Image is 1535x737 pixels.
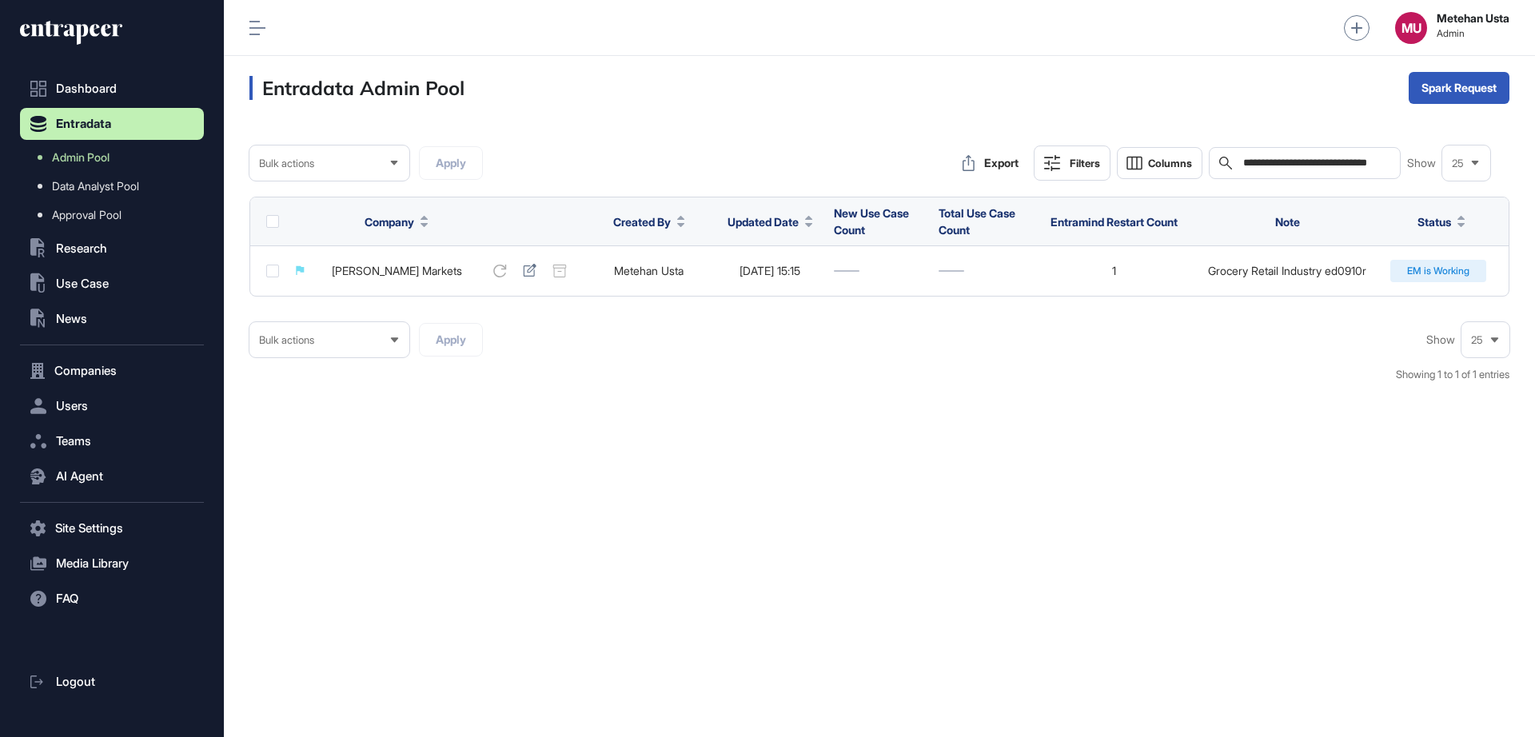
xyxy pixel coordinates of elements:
[1034,145,1110,181] button: Filters
[56,313,87,325] span: News
[1390,260,1486,282] div: EM is Working
[20,460,204,492] button: AI Agent
[20,425,204,457] button: Teams
[728,213,813,230] button: Updated Date
[1417,213,1451,230] span: Status
[28,172,204,201] a: Data Analyst Pool
[54,365,117,377] span: Companies
[939,206,1015,237] span: Total Use Case Count
[1051,215,1178,229] span: Entramind Restart Count
[20,73,204,105] a: Dashboard
[28,143,204,172] a: Admin Pool
[20,548,204,580] button: Media Library
[56,675,95,688] span: Logout
[1407,157,1436,169] span: Show
[614,264,684,277] a: Metehan Usta
[1471,334,1483,346] span: 25
[1148,157,1192,169] span: Columns
[1437,28,1509,39] span: Admin
[1275,215,1300,229] span: Note
[613,213,671,230] span: Created By
[52,180,139,193] span: Data Analyst Pool
[56,118,111,130] span: Entradata
[365,213,414,230] span: Company
[56,277,109,290] span: Use Case
[56,242,107,255] span: Research
[52,209,122,221] span: Approval Pool
[20,512,204,544] button: Site Settings
[20,583,204,615] button: FAQ
[56,435,91,448] span: Teams
[332,264,462,277] a: [PERSON_NAME] Markets
[249,76,464,100] h3: Entradata Admin Pool
[20,233,204,265] button: Research
[20,303,204,335] button: News
[954,147,1027,179] button: Export
[1043,265,1184,277] div: 1
[723,265,818,277] div: [DATE] 15:15
[259,157,314,169] span: Bulk actions
[55,522,123,535] span: Site Settings
[56,400,88,412] span: Users
[1426,333,1455,346] span: Show
[1117,147,1202,179] button: Columns
[1200,265,1374,277] div: Grocery Retail Industry ed0910r
[56,592,78,605] span: FAQ
[20,268,204,300] button: Use Case
[1417,213,1465,230] button: Status
[728,213,799,230] span: Updated Date
[20,390,204,422] button: Users
[1409,72,1509,104] button: Spark Request
[56,82,117,95] span: Dashboard
[1070,157,1100,169] div: Filters
[20,666,204,698] a: Logout
[20,108,204,140] button: Entradata
[613,213,685,230] button: Created By
[52,151,110,164] span: Admin Pool
[1396,367,1509,383] div: Showing 1 to 1 of 1 entries
[28,201,204,229] a: Approval Pool
[20,355,204,387] button: Companies
[56,470,103,483] span: AI Agent
[1395,12,1427,44] button: MU
[834,206,909,237] span: New Use Case Count
[365,213,429,230] button: Company
[259,334,314,346] span: Bulk actions
[1437,12,1509,25] strong: Metehan Usta
[56,557,129,570] span: Media Library
[1452,157,1464,169] span: 25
